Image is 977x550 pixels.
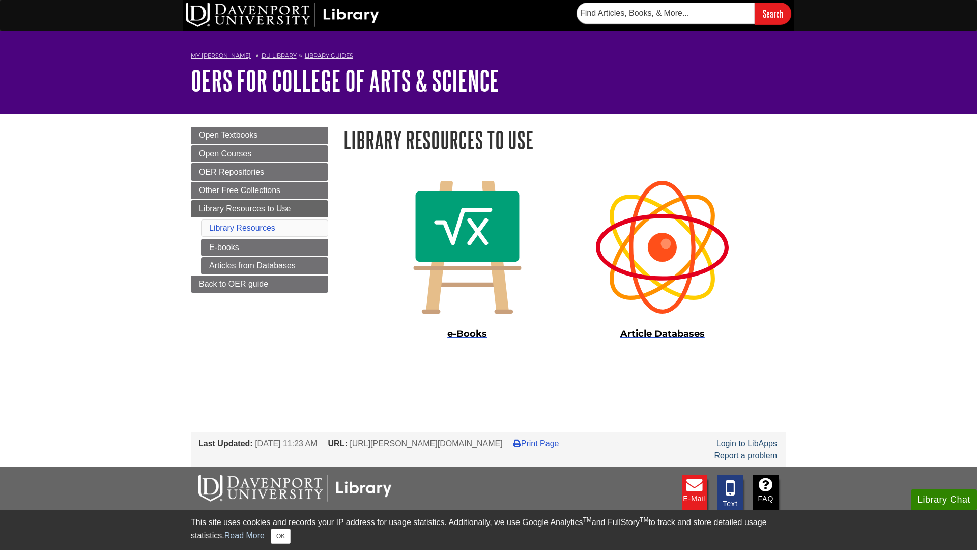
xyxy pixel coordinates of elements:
a: Library Guides [305,52,353,59]
span: [URL][PERSON_NAME][DOMAIN_NAME] [350,439,503,448]
a: OERs for College of Arts & Science [191,65,499,96]
a: Article Databases [596,305,729,340]
a: Other Free Collections [191,182,328,199]
a: Open Textbooks [191,127,328,144]
span: [DATE] 11:23 AM [255,439,317,448]
span: URL: [328,439,348,448]
div: This site uses cookies and records your IP address for usage statistics. Additionally, we use Goo... [191,516,786,544]
a: Read More [224,531,265,540]
a: E-books [201,239,328,256]
div: Guide Page Menu [191,127,328,293]
a: Report a problem [714,451,777,460]
a: Print Page [513,439,559,448]
h1: Library Resources to Use [343,127,786,153]
sup: TM [640,516,648,524]
span: Last Updated: [198,439,253,448]
span: Other Free Collections [199,186,280,195]
a: Open Courses [191,145,328,162]
a: Library Resources [209,224,275,232]
a: Articles from Databases [201,257,328,274]
i: Print Page [513,439,521,447]
a: e-Books [401,305,534,340]
a: E-mail [682,475,707,510]
span: Back to OER guide [199,280,268,288]
nav: breadcrumb [191,49,786,65]
a: FAQ [753,475,779,510]
a: My [PERSON_NAME] [191,51,251,60]
h2: Article Databases [596,328,729,339]
a: Text [717,475,743,510]
form: Searches DU Library's articles, books, and more [577,3,791,24]
span: Open Courses [199,149,251,158]
a: Library Resources to Use [191,200,328,217]
a: OER Repositories [191,163,328,181]
a: DU Library [262,52,297,59]
button: Close [271,529,291,544]
a: Back to OER guide [191,276,328,293]
sup: TM [583,516,591,524]
input: Search [755,3,791,24]
span: Open Textbooks [199,131,257,140]
button: Library Chat [911,489,977,510]
span: Library Resources to Use [199,204,291,213]
span: OER Repositories [199,168,264,176]
a: Login to LibApps [716,439,777,448]
input: Find Articles, Books, & More... [577,3,755,24]
img: DU Libraries [198,475,392,501]
h2: e-Books [401,328,534,339]
img: DU Library [186,3,379,27]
